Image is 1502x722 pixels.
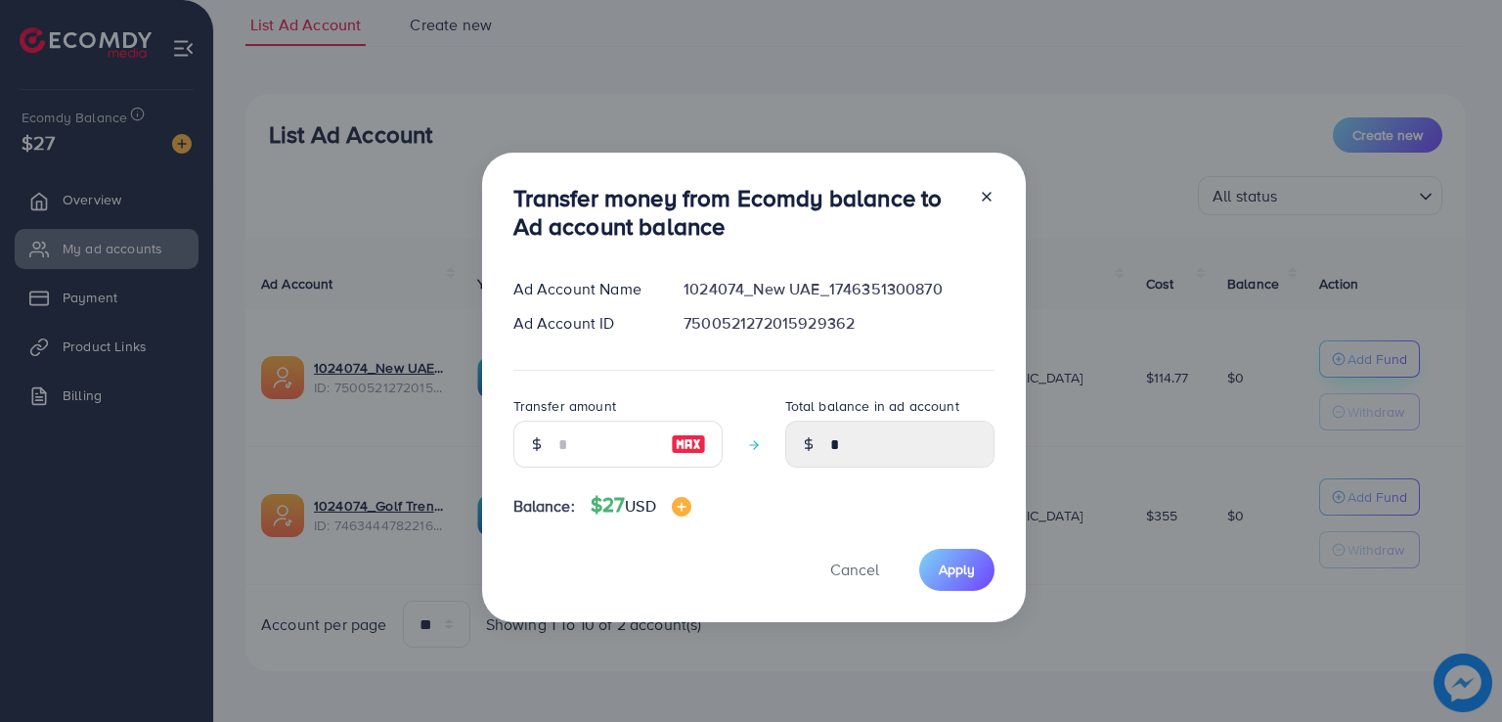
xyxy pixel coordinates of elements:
[513,184,963,241] h3: Transfer money from Ecomdy balance to Ad account balance
[785,396,959,416] label: Total balance in ad account
[671,432,706,456] img: image
[498,312,669,335] div: Ad Account ID
[513,396,616,416] label: Transfer amount
[668,278,1009,300] div: 1024074_New UAE_1746351300870
[625,495,655,517] span: USD
[513,495,575,518] span: Balance:
[498,278,669,300] div: Ad Account Name
[672,497,691,517] img: image
[939,560,975,579] span: Apply
[919,549,994,591] button: Apply
[830,559,879,580] span: Cancel
[806,549,904,591] button: Cancel
[591,493,691,518] h4: $27
[668,312,1009,335] div: 7500521272015929362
